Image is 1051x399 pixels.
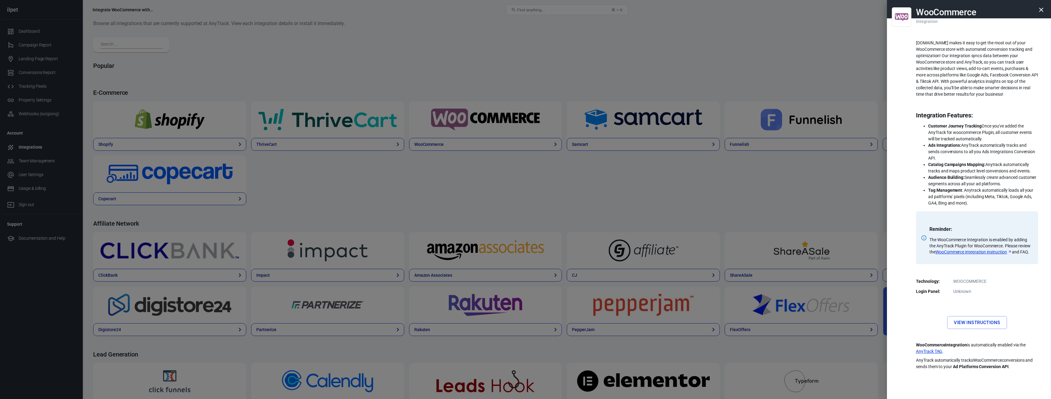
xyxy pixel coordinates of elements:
[916,7,976,17] h2: WooCommerce
[916,112,1038,119] p: Integration Features:
[928,175,965,180] strong: Audience Building:
[916,342,1038,355] p: is automatically enabled via the .
[916,40,1038,98] p: [DOMAIN_NAME] makes it easy to get the most out of your WooCommerce store with automated conversi...
[916,348,942,355] a: AnyTrack TAG
[928,124,982,128] strong: Customer Journey Tracking
[920,288,1035,295] dd: Unknown
[929,226,1031,232] p: Reminder:
[928,161,1038,174] li: Anytrack automatically tracks and maps product level conversions and events.
[895,9,908,26] img: WooCommerce
[936,249,1012,255] a: WooCommerce integration instruction
[947,316,1007,329] a: View Instructions
[929,237,1031,255] p: The WooCommerce Integration is enabled by adding the AnyTrack Plugin for WooCommerce. Please revi...
[916,288,947,295] dt: Login Panel:
[928,143,961,148] strong: Ads Integrations:
[920,278,1035,285] dd: WOOCOMMERCE
[916,12,937,25] p: Integration
[953,364,1009,369] strong: Ad Platforms Conversion API
[928,162,985,167] strong: Catalog Campaigns Mapping:
[928,142,1038,161] li: AnyTrack automatically tracks and sends conversions to all you Ads Integrations Conversion API.
[916,342,967,347] strong: WooCommerce integration
[928,187,1038,206] li: : Anytrack automatically loads all your ad paltforms' pixels (including Meta, Tiktok, Google Ads,...
[928,188,962,193] strong: Tag Management
[928,174,1038,187] li: Seamlessly create advanced customer segments across all your ad platforms.
[916,357,1038,370] p: AnyTrack automatically tracks WooCommerce conversions and sends them to your .
[916,278,947,285] dt: Technology:
[928,123,1038,142] li: Once you've added the AnyTrack for woocommerce Plugin, all customer events will be tracked automa...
